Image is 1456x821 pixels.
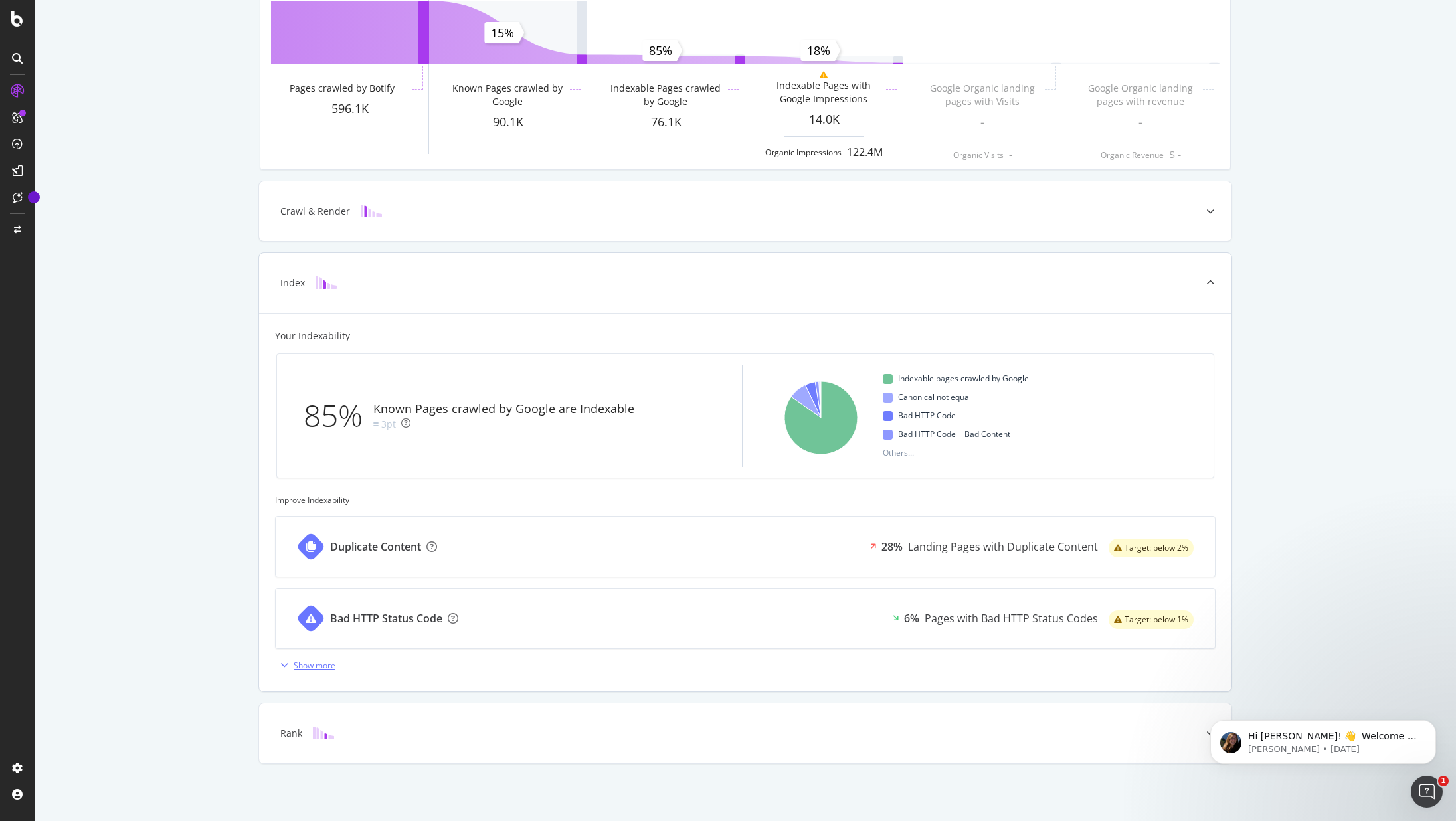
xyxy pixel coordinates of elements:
[280,205,350,218] div: Crawl & Render
[925,611,1098,626] div: Pages with Bad HTTP Status Codes
[898,408,956,424] span: Bad HTTP Code
[1125,616,1188,624] span: Target: below 1%
[330,539,421,555] div: Duplicate Content
[316,276,337,289] img: block-icon
[1411,776,1443,808] iframe: Intercom live chat
[373,422,379,426] img: Equal
[877,445,919,461] span: Others...
[1109,539,1194,557] div: warning label
[765,147,842,158] div: Organic Impressions
[275,494,1216,505] div: Improve Indexability
[294,660,335,671] div: Show more
[764,79,883,106] div: Indexable Pages with Google Impressions
[361,205,382,217] img: block-icon
[1438,776,1449,786] span: 1
[898,426,1010,442] span: Bad HTTP Code + Bad Content
[429,114,587,131] div: 90.1K
[904,611,919,626] div: 6%
[280,276,305,290] div: Index
[898,371,1029,387] span: Indexable pages crawled by Google
[1190,692,1456,785] iframe: Intercom notifications message
[275,588,1216,649] a: Bad HTTP Status Code6%Pages with Bad HTTP Status Codeswarning label
[275,516,1216,577] a: Duplicate Content28%Landing Pages with Duplicate Contentwarning label
[587,114,745,131] div: 76.1K
[606,82,725,108] div: Indexable Pages crawled by Google
[1109,610,1194,629] div: warning label
[373,401,634,418] div: Known Pages crawled by Google are Indexable
[275,329,350,343] div: Your Indexability
[847,145,883,160] div: 122.4M
[28,191,40,203] div: Tooltip anchor
[448,82,567,108] div: Known Pages crawled by Google
[271,100,428,118] div: 596.1K
[280,727,302,740] div: Rank
[290,82,395,95] div: Pages crawled by Botify
[908,539,1098,555] div: Landing Pages with Duplicate Content
[313,727,334,739] img: block-icon
[1125,544,1188,552] span: Target: below 2%
[745,111,903,128] div: 14.0K
[304,394,373,438] div: 85%
[381,418,396,431] div: 3pt
[275,654,335,676] button: Show more
[898,389,971,405] span: Canonical not equal
[881,539,903,555] div: 28%
[780,365,862,467] svg: A chart.
[330,611,442,626] div: Bad HTTP Status Code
